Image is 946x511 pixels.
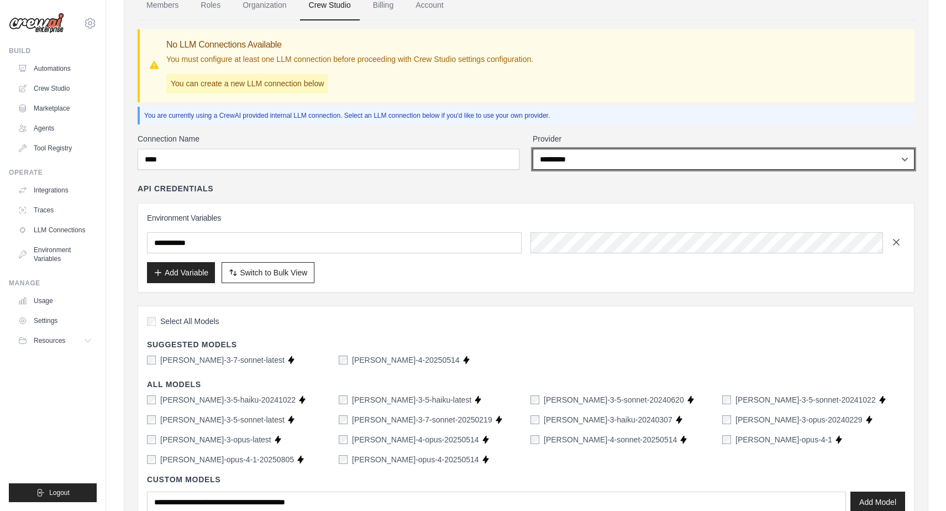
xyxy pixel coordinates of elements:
[160,354,285,366] label: claude-3-7-sonnet-latest
[735,434,832,445] label: claude-opus-4-1
[735,394,876,405] label: claude-3-5-sonnet-20241022
[147,339,905,350] h4: Suggested Models
[352,454,479,465] label: claude-opus-4-20250514
[13,292,97,310] a: Usage
[352,394,471,405] label: claude-3-5-haiku-latest
[544,414,672,425] label: claude-3-haiku-20240307
[144,111,910,120] p: You are currently using a CrewAI provided internal LLM connection. Select an LLM connection below...
[533,133,915,144] label: Provider
[13,119,97,137] a: Agents
[9,483,97,502] button: Logout
[147,415,156,424] input: claude-3-5-sonnet-latest
[147,356,156,364] input: claude-3-7-sonnet-latest
[166,74,328,93] p: You can create a new LLM connection below
[147,379,905,390] h4: All Models
[147,262,215,283] button: Add Variable
[735,414,863,425] label: claude-3-opus-20240229
[13,100,97,117] a: Marketplace
[339,395,348,404] input: claude-3-5-haiku-latest
[722,395,731,404] input: claude-3-5-sonnet-20241022
[13,332,97,350] button: Resources
[240,267,307,278] span: Switch to Bulk View
[722,415,731,424] input: claude-3-opus-20240229
[339,455,348,464] input: claude-opus-4-20250514
[339,435,348,444] input: claude-4-opus-20250514
[9,13,64,34] img: Logo
[13,181,97,199] a: Integrations
[147,317,156,326] input: Select All Models
[352,414,492,425] label: claude-3-7-sonnet-20250219
[544,434,677,445] label: claude-4-sonnet-20250514
[160,454,294,465] label: claude-opus-4-1-20250805
[49,488,70,497] span: Logout
[13,241,97,268] a: Environment Variables
[722,435,731,444] input: claude-opus-4-1
[160,434,271,445] label: claude-3-opus-latest
[352,354,460,366] label: claude-sonnet-4-20250514
[891,458,946,511] iframe: Chat Widget
[138,133,519,144] label: Connection Name
[160,414,285,425] label: claude-3-5-sonnet-latest
[13,60,97,77] a: Automations
[13,139,97,157] a: Tool Registry
[13,201,97,219] a: Traces
[147,455,156,464] input: claude-opus-4-1-20250805
[147,474,905,485] h4: Custom Models
[166,38,533,51] h3: No LLM Connections Available
[160,394,296,405] label: claude-3-5-haiku-20241022
[13,221,97,239] a: LLM Connections
[166,54,533,65] p: You must configure at least one LLM connection before proceeding with Crew Studio settings config...
[530,435,539,444] input: claude-4-sonnet-20250514
[9,279,97,288] div: Manage
[352,434,479,445] label: claude-4-opus-20250514
[13,80,97,97] a: Crew Studio
[339,356,348,364] input: claude-sonnet-4-20250514
[13,312,97,330] a: Settings
[530,415,539,424] input: claude-3-haiku-20240307
[339,415,348,424] input: claude-3-7-sonnet-20250219
[34,336,65,345] span: Resources
[544,394,684,405] label: claude-3-5-sonnet-20240620
[222,262,314,283] button: Switch to Bulk View
[147,435,156,444] input: claude-3-opus-latest
[9,168,97,177] div: Operate
[530,395,539,404] input: claude-3-5-sonnet-20240620
[147,212,905,223] h3: Environment Variables
[160,316,219,327] span: Select All Models
[147,395,156,404] input: claude-3-5-haiku-20241022
[138,183,213,194] h4: API Credentials
[9,46,97,55] div: Build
